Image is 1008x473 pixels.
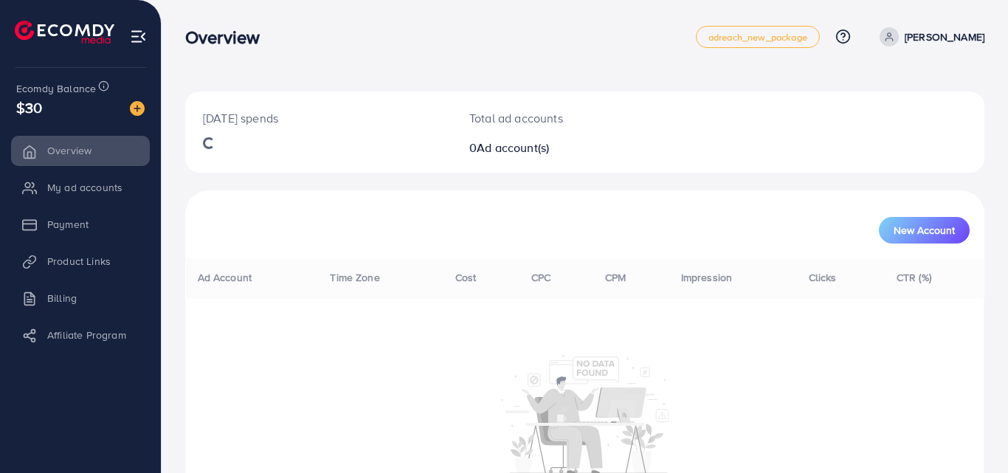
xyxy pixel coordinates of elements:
[185,27,272,48] h3: Overview
[203,109,434,127] p: [DATE] spends
[905,28,984,46] p: [PERSON_NAME]
[477,139,549,156] span: Ad account(s)
[16,81,96,96] span: Ecomdy Balance
[469,141,634,155] h2: 0
[130,101,145,116] img: image
[15,21,114,44] img: logo
[874,27,984,46] a: [PERSON_NAME]
[130,28,147,45] img: menu
[469,109,634,127] p: Total ad accounts
[879,217,970,244] button: New Account
[894,225,955,235] span: New Account
[708,32,807,42] span: adreach_new_package
[16,97,42,118] span: $30
[696,26,820,48] a: adreach_new_package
